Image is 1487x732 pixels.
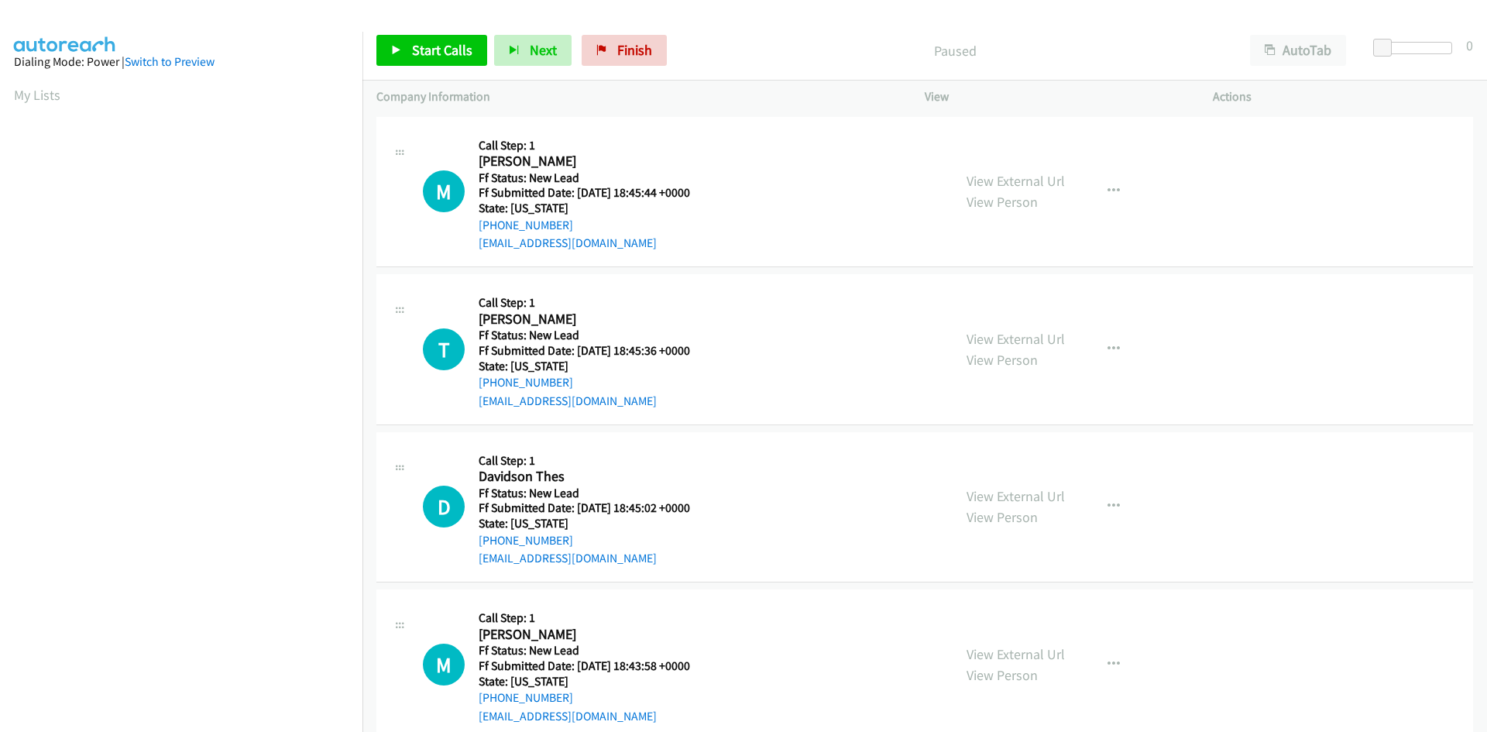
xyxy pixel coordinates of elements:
div: Delay between calls (in seconds) [1381,42,1452,54]
button: AutoTab [1250,35,1346,66]
a: Start Calls [376,35,487,66]
h5: Ff Submitted Date: [DATE] 18:45:44 +0000 [479,185,709,201]
div: Dialing Mode: Power | [14,53,349,71]
h5: Call Step: 1 [479,138,709,153]
a: [PHONE_NUMBER] [479,218,573,232]
p: View [925,88,1185,106]
p: Paused [688,40,1222,61]
div: The call is yet to be attempted [423,486,465,528]
h5: Call Step: 1 [479,295,709,311]
a: View Person [967,351,1038,369]
h5: Ff Submitted Date: [DATE] 18:43:58 +0000 [479,658,709,674]
span: Next [530,41,557,59]
h1: T [423,328,465,370]
h5: Ff Status: New Lead [479,328,709,343]
h5: State: [US_STATE] [479,359,709,374]
div: 0 [1466,35,1473,56]
h2: [PERSON_NAME] [479,153,709,170]
h5: Ff Status: New Lead [479,486,709,501]
h1: D [423,486,465,528]
div: The call is yet to be attempted [423,644,465,686]
a: [EMAIL_ADDRESS][DOMAIN_NAME] [479,709,657,723]
a: [EMAIL_ADDRESS][DOMAIN_NAME] [479,551,657,565]
p: Actions [1213,88,1473,106]
a: [EMAIL_ADDRESS][DOMAIN_NAME] [479,393,657,408]
div: The call is yet to be attempted [423,170,465,212]
a: [EMAIL_ADDRESS][DOMAIN_NAME] [479,235,657,250]
a: View External Url [967,645,1065,663]
h5: State: [US_STATE] [479,516,709,531]
h5: Call Step: 1 [479,453,709,469]
a: [PHONE_NUMBER] [479,375,573,390]
a: View External Url [967,172,1065,190]
h5: State: [US_STATE] [479,674,709,689]
span: Finish [617,41,652,59]
h2: [PERSON_NAME] [479,311,709,328]
a: View Person [967,508,1038,526]
a: Finish [582,35,667,66]
h5: Ff Submitted Date: [DATE] 18:45:02 +0000 [479,500,709,516]
a: View Person [967,666,1038,684]
h2: Davidson Thes [479,468,709,486]
button: Next [494,35,572,66]
a: [PHONE_NUMBER] [479,533,573,548]
a: [PHONE_NUMBER] [479,690,573,705]
h5: State: [US_STATE] [479,201,709,216]
h1: M [423,644,465,686]
h1: M [423,170,465,212]
h2: [PERSON_NAME] [479,626,709,644]
h5: Ff Submitted Date: [DATE] 18:45:36 +0000 [479,343,709,359]
a: Switch to Preview [125,54,215,69]
span: Start Calls [412,41,472,59]
a: View Person [967,193,1038,211]
h5: Call Step: 1 [479,610,709,626]
a: View External Url [967,487,1065,505]
h5: Ff Status: New Lead [479,643,709,658]
h5: Ff Status: New Lead [479,170,709,186]
a: My Lists [14,86,60,104]
p: Company Information [376,88,897,106]
a: View External Url [967,330,1065,348]
div: The call is yet to be attempted [423,328,465,370]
